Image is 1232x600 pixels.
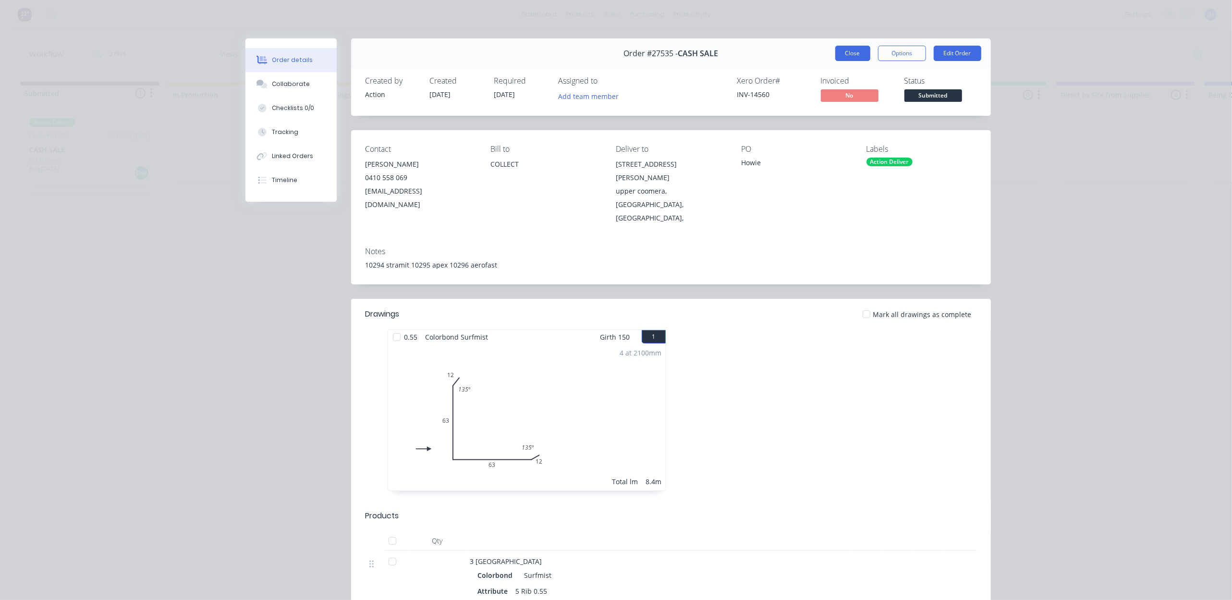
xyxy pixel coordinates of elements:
div: Tracking [272,128,298,136]
button: Checklists 0/0 [245,96,337,120]
div: Action [366,89,418,99]
div: Howie [741,158,851,171]
div: Xero Order # [737,76,809,86]
div: Notes [366,247,976,256]
div: Products [366,510,399,522]
button: Add team member [559,89,624,102]
div: Labels [866,145,976,154]
div: Assigned to [559,76,655,86]
div: Qty [409,531,466,551]
button: Order details [245,48,337,72]
div: Required [494,76,547,86]
button: Add team member [553,89,623,102]
div: Surfmist [521,568,552,582]
div: COLLECT [490,158,600,188]
div: Order details [272,56,313,64]
div: [STREET_ADDRESS][PERSON_NAME]upper coomera, [GEOGRAPHIC_DATA], [GEOGRAPHIC_DATA], [616,158,726,225]
div: 5 Rib 0.55 [512,584,551,598]
div: Deliver to [616,145,726,154]
div: Contact [366,145,476,154]
div: Created by [366,76,418,86]
div: Collaborate [272,80,310,88]
div: Checklists 0/0 [272,104,314,112]
div: Attribute [478,584,512,598]
div: Created [430,76,483,86]
div: Bill to [490,145,600,154]
div: Linked Orders [272,152,313,160]
button: Close [835,46,870,61]
div: COLLECT [490,158,600,171]
span: Submitted [904,89,962,101]
div: Action Deliver [866,158,913,166]
button: 1 [642,330,666,343]
div: 0410 558 069 [366,171,476,184]
div: [PERSON_NAME] [366,158,476,171]
span: No [821,89,878,101]
div: [PERSON_NAME]0410 558 069[EMAIL_ADDRESS][DOMAIN_NAME] [366,158,476,211]
div: Total lm [612,477,638,487]
span: Order #27535 - [623,49,678,58]
span: Mark all drawings as complete [873,309,972,319]
div: [EMAIL_ADDRESS][DOMAIN_NAME] [366,184,476,211]
div: [STREET_ADDRESS][PERSON_NAME] [616,158,726,184]
button: Edit Order [934,46,981,61]
span: Girth 150 [600,330,630,344]
div: 4 at 2100mm [620,348,662,358]
span: 3 [GEOGRAPHIC_DATA] [470,557,542,566]
span: Colorbond Surfmist [422,330,492,344]
button: Submitted [904,89,962,104]
div: Status [904,76,976,86]
div: Drawings [366,308,400,320]
button: Options [878,46,926,61]
div: 012636312135º135º4 at 2100mmTotal lm8.4m [388,344,666,490]
div: Colorbond [478,568,517,582]
div: PO [741,145,851,154]
div: upper coomera, [GEOGRAPHIC_DATA], [GEOGRAPHIC_DATA], [616,184,726,225]
div: 8.4m [646,477,662,487]
div: INV-14560 [737,89,809,99]
span: [DATE] [430,90,451,99]
button: Linked Orders [245,144,337,168]
button: Collaborate [245,72,337,96]
span: 0.55 [401,330,422,344]
span: [DATE] [494,90,515,99]
div: 10294 stramit 10295 apex 10296 aerofast [366,260,976,270]
div: Invoiced [821,76,893,86]
button: Tracking [245,120,337,144]
button: Timeline [245,168,337,192]
span: CASH SALE [678,49,718,58]
div: Timeline [272,176,297,184]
